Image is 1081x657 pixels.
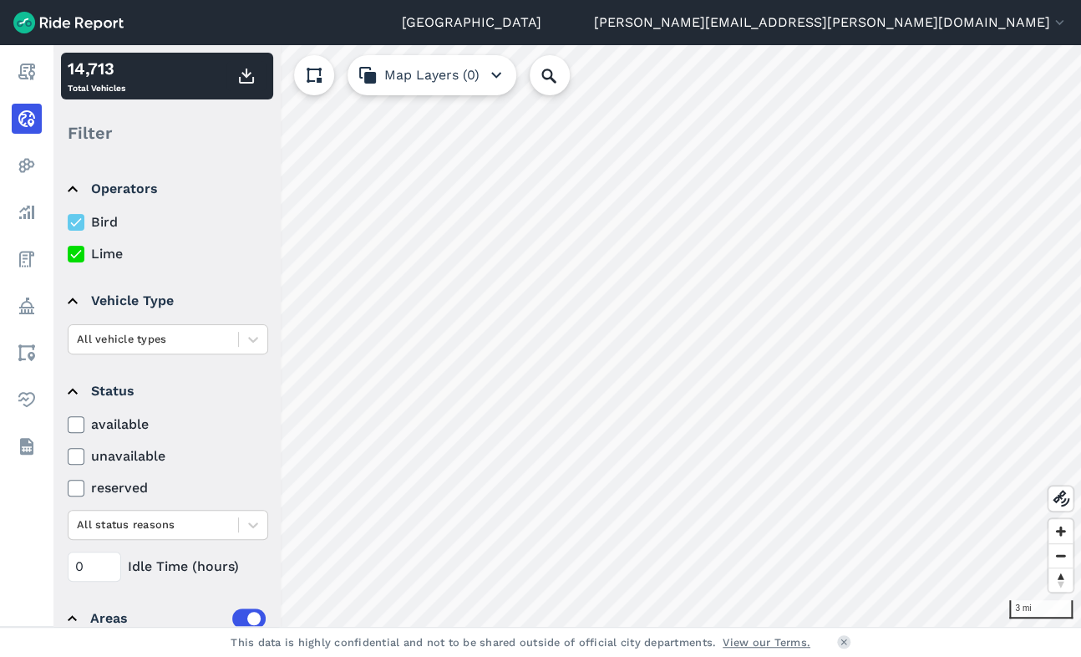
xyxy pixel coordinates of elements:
[12,197,42,227] a: Analyze
[90,609,266,629] div: Areas
[12,291,42,321] a: Policy
[12,104,42,134] a: Realtime
[68,56,125,81] div: 14,713
[1048,568,1073,592] button: Reset bearing to north
[68,552,268,582] div: Idle Time (hours)
[402,13,541,33] a: [GEOGRAPHIC_DATA]
[68,278,266,324] summary: Vehicle Type
[723,634,810,650] a: View our Terms.
[68,368,266,415] summary: Status
[1048,543,1073,568] button: Zoom out
[12,244,42,274] a: Fees
[12,338,42,368] a: Areas
[68,446,268,466] label: unavailable
[1009,600,1073,619] div: 3 mi
[1048,519,1073,543] button: Zoom in
[348,55,516,95] button: Map Layers (0)
[61,107,273,159] div: Filter
[68,244,268,264] label: Lime
[594,13,1068,33] button: [PERSON_NAME][EMAIL_ADDRESS][PERSON_NAME][DOMAIN_NAME]
[68,595,266,642] summary: Areas
[68,212,268,232] label: Bird
[13,12,124,33] img: Ride Report
[53,45,1081,627] canvas: Map
[12,150,42,181] a: Heatmaps
[12,431,42,461] a: Datasets
[68,415,268,435] label: available
[68,56,125,96] div: Total Vehicles
[68,166,266,212] summary: Operators
[68,478,268,498] label: reserved
[12,385,42,415] a: Health
[12,57,42,87] a: Report
[530,55,596,95] input: Search Location or Vehicles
